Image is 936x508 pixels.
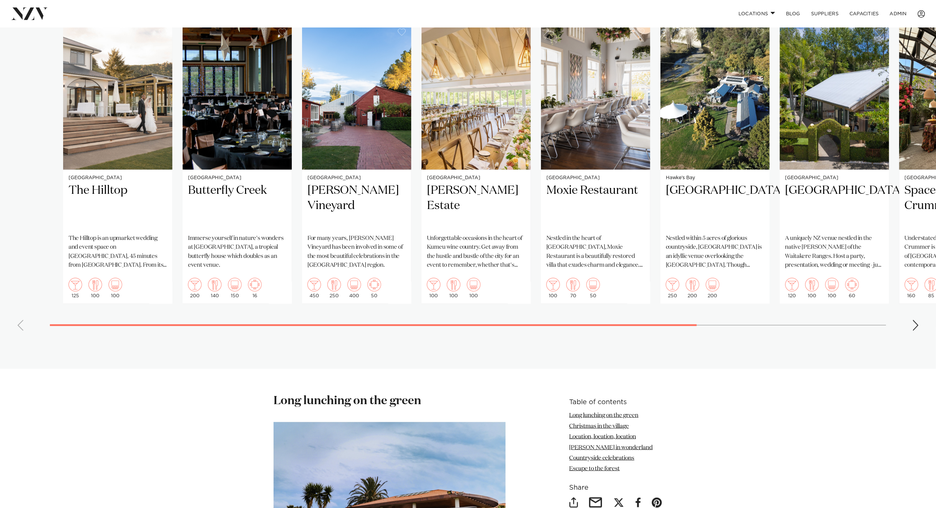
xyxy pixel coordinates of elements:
img: dining.png [208,278,222,291]
swiper-slide: 7 / 9 [780,23,889,304]
h2: [PERSON_NAME] Estate [427,183,525,229]
div: 140 [208,278,222,298]
img: cocktail.png [546,278,560,291]
a: Long lunching on the green [569,413,638,418]
a: Capacities [844,6,884,21]
a: [GEOGRAPHIC_DATA] The Hilltop The Hilltop is an upmarket wedding and event space on [GEOGRAPHIC_D... [63,23,172,304]
div: 160 [905,278,918,298]
h2: [GEOGRAPHIC_DATA] [666,183,764,229]
div: 70 [566,278,580,298]
a: [GEOGRAPHIC_DATA] [PERSON_NAME] Vineyard For many years, [PERSON_NAME] Vineyard has been involved... [302,23,411,304]
div: 100 [546,278,560,298]
swiper-slide: 3 / 9 [302,23,411,304]
div: 100 [109,278,122,298]
p: Unforgettable occasions in the heart of Kumeu wine country. Get away from the hustle and bustle o... [427,234,525,270]
img: cocktail.png [905,278,918,291]
small: Hawke's Bay [666,175,764,181]
img: theatre.png [348,278,361,291]
div: 200 [686,278,699,298]
h6: Share [569,485,662,492]
a: Hawke's Bay [GEOGRAPHIC_DATA] Nestled within 5 acres of glorious countryside, [GEOGRAPHIC_DATA] i... [660,23,770,304]
h2: [PERSON_NAME] Vineyard [307,183,406,229]
p: A uniquely NZ venue nestled in the native [PERSON_NAME] of the Waitakere Ranges. Host a party, pr... [785,234,884,270]
a: BLOG [781,6,806,21]
a: Countryside celebrations [569,455,634,461]
img: meeting.png [248,278,262,291]
div: 120 [785,278,799,298]
small: [GEOGRAPHIC_DATA] [307,175,406,181]
img: cocktail.png [188,278,202,291]
small: [GEOGRAPHIC_DATA] [785,175,884,181]
a: [GEOGRAPHIC_DATA] Moxie Restaurant Nestled in the heart of [GEOGRAPHIC_DATA], Moxie Restaurant is... [541,23,650,304]
swiper-slide: 5 / 9 [541,23,650,304]
strong: Long lunching on the green [274,395,421,407]
p: Immerse yourself in nature's wonders at [GEOGRAPHIC_DATA], a tropical butterfly house which doubl... [188,234,286,270]
img: dining.png [327,278,341,291]
a: [GEOGRAPHIC_DATA] [GEOGRAPHIC_DATA] A uniquely NZ venue nestled in the native [PERSON_NAME] of th... [780,23,889,304]
div: 450 [307,278,321,298]
div: 60 [845,278,859,298]
img: dining.png [805,278,819,291]
a: [GEOGRAPHIC_DATA] [PERSON_NAME] Estate Unforgettable occasions in the heart of Kumeu wine country... [422,23,531,304]
div: 100 [89,278,102,298]
a: ADMIN [884,6,912,21]
swiper-slide: 4 / 9 [422,23,531,304]
a: SUPPLIERS [806,6,844,21]
img: dining.png [89,278,102,291]
div: 100 [467,278,481,298]
swiper-slide: 2 / 9 [183,23,292,304]
img: cocktail.png [69,278,82,291]
div: 50 [368,278,381,298]
a: Locations [733,6,781,21]
img: dining.png [566,278,580,291]
div: 400 [348,278,361,298]
img: cocktail.png [427,278,441,291]
div: 16 [248,278,262,298]
a: Christmas in the village [569,424,629,429]
img: theatre.png [109,278,122,291]
img: theatre.png [467,278,481,291]
img: theatre.png [706,278,719,291]
div: 100 [805,278,819,298]
img: dining.png [686,278,699,291]
div: 250 [327,278,341,298]
img: theatre.png [825,278,839,291]
a: Escape to the forest [569,466,620,472]
h2: Butterfly Creek [188,183,286,229]
img: meeting.png [845,278,859,291]
swiper-slide: 6 / 9 [660,23,770,304]
div: 100 [825,278,839,298]
img: theatre.png [586,278,600,291]
a: [GEOGRAPHIC_DATA] Butterfly Creek Immerse yourself in nature's wonders at [GEOGRAPHIC_DATA], a tr... [183,23,292,304]
p: Nestled in the heart of [GEOGRAPHIC_DATA], Moxie Restaurant is a beautifully restored villa that ... [546,234,645,270]
p: The Hilltop is an upmarket wedding and event space on [GEOGRAPHIC_DATA], 45 minutes from [GEOGRAP... [69,234,167,270]
p: For many years, [PERSON_NAME] Vineyard has been involved in some of the most beautiful celebratio... [307,234,406,270]
div: 200 [706,278,719,298]
a: [PERSON_NAME] in wonderland [569,445,653,451]
div: 100 [427,278,441,298]
img: cocktail.png [785,278,799,291]
div: 150 [228,278,242,298]
small: [GEOGRAPHIC_DATA] [427,175,525,181]
a: Location, location, location [569,434,636,440]
h6: Table of contents [569,399,662,406]
div: 50 [586,278,600,298]
small: [GEOGRAPHIC_DATA] [546,175,645,181]
swiper-slide: 1 / 9 [63,23,172,304]
div: 100 [447,278,461,298]
h2: The Hilltop [69,183,167,229]
img: cocktail.png [666,278,679,291]
img: dining.png [447,278,461,291]
h2: Moxie Restaurant [546,183,645,229]
img: nzv-logo.png [11,7,48,20]
div: 250 [666,278,679,298]
img: theatre.png [228,278,242,291]
img: cocktail.png [307,278,321,291]
div: 200 [188,278,202,298]
h2: [GEOGRAPHIC_DATA] [785,183,884,229]
small: [GEOGRAPHIC_DATA] [69,175,167,181]
div: 125 [69,278,82,298]
p: Nestled within 5 acres of glorious countryside, [GEOGRAPHIC_DATA] is an idyllic venue overlooking... [666,234,764,270]
img: meeting.png [368,278,381,291]
small: [GEOGRAPHIC_DATA] [188,175,286,181]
